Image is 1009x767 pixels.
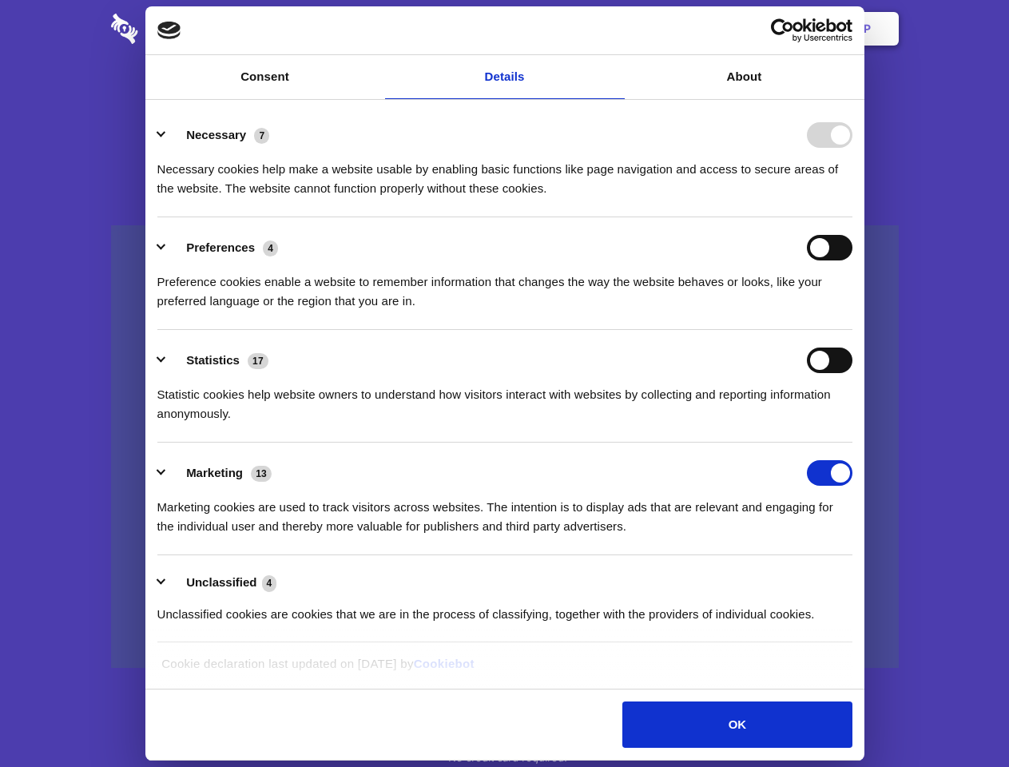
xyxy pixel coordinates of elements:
a: Contact [648,4,721,54]
a: Details [385,55,625,99]
div: Marketing cookies are used to track visitors across websites. The intention is to display ads tha... [157,486,852,536]
h1: Eliminate Slack Data Loss. [111,72,899,129]
div: Unclassified cookies are cookies that we are in the process of classifying, together with the pro... [157,593,852,624]
iframe: Drift Widget Chat Controller [929,687,990,748]
div: Preference cookies enable a website to remember information that changes the way the website beha... [157,260,852,311]
button: Marketing (13) [157,460,282,486]
a: About [625,55,864,99]
label: Statistics [186,353,240,367]
a: Login [725,4,794,54]
label: Preferences [186,240,255,254]
a: Consent [145,55,385,99]
img: logo [157,22,181,39]
span: 4 [263,240,278,256]
img: logo-wordmark-white-trans-d4663122ce5f474addd5e946df7df03e33cb6a1c49d2221995e7729f52c070b2.svg [111,14,248,44]
span: 4 [262,575,277,591]
span: 13 [251,466,272,482]
a: Wistia video thumbnail [111,225,899,669]
button: Preferences (4) [157,235,288,260]
button: Statistics (17) [157,348,279,373]
label: Necessary [186,128,246,141]
button: Unclassified (4) [157,573,287,593]
a: Cookiebot [414,657,475,670]
div: Cookie declaration last updated on [DATE] by [149,654,860,686]
button: OK [622,701,852,748]
span: 7 [254,128,269,144]
a: Usercentrics Cookiebot - opens in a new window [713,18,852,42]
div: Necessary cookies help make a website usable by enabling basic functions like page navigation and... [157,148,852,198]
button: Necessary (7) [157,122,280,148]
div: Statistic cookies help website owners to understand how visitors interact with websites by collec... [157,373,852,423]
a: Pricing [469,4,538,54]
span: 17 [248,353,268,369]
label: Marketing [186,466,243,479]
h4: Auto-redaction of sensitive data, encrypted data sharing and self-destructing private chats. Shar... [111,145,899,198]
